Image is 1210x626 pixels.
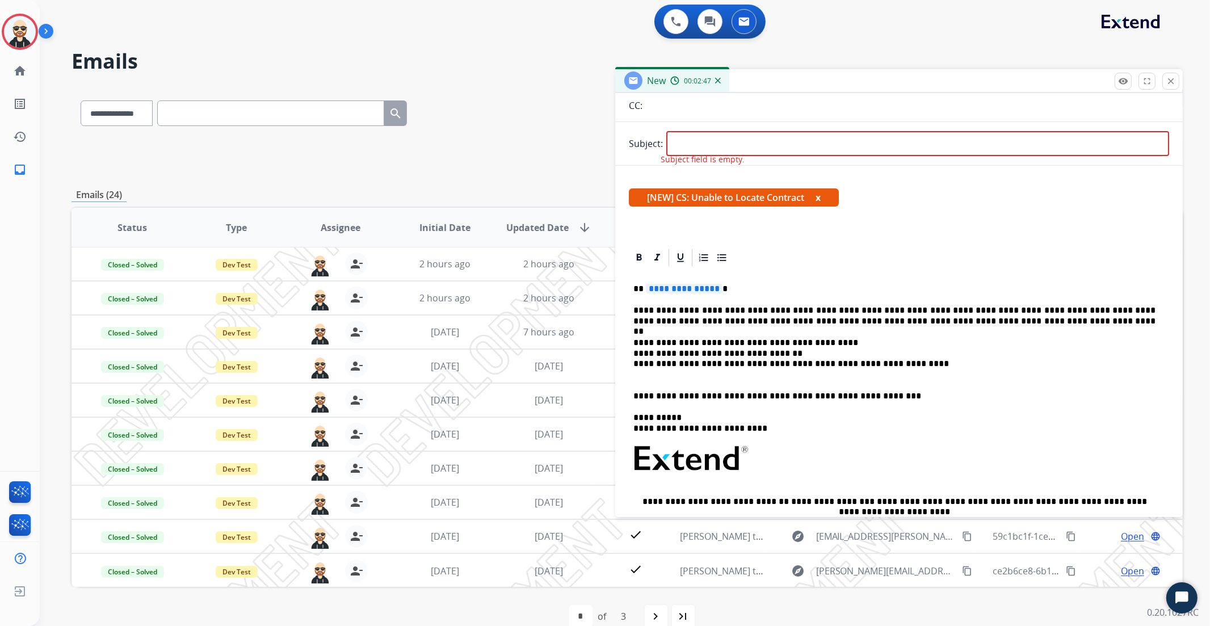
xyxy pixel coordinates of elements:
[535,530,563,543] span: [DATE]
[649,249,666,266] div: Italic
[350,359,363,373] mat-icon: person_remove
[216,429,258,441] span: Dev Test
[684,77,711,86] span: 00:02:47
[431,360,459,372] span: [DATE]
[598,610,607,623] div: of
[101,293,164,305] span: Closed – Solved
[419,221,470,234] span: Initial Date
[13,163,27,177] mat-icon: inbox
[350,461,363,475] mat-icon: person_remove
[431,428,459,440] span: [DATE]
[535,496,563,509] span: [DATE]
[993,530,1162,543] span: 59c1bc1f-1ce3-41aa-9075-7e1df861a406
[101,395,164,407] span: Closed – Solved
[350,530,363,543] mat-icon: person_remove
[216,327,258,339] span: Dev Test
[216,566,258,578] span: Dev Test
[389,107,402,120] mat-icon: search
[677,610,690,623] mat-icon: last_page
[309,321,331,344] img: agent-avatar
[101,259,164,271] span: Closed – Solved
[649,610,663,623] mat-icon: navigate_next
[226,221,247,234] span: Type
[309,560,331,583] img: agent-avatar
[13,130,27,144] mat-icon: history
[629,188,839,207] span: [NEW] CS: Unable to Locate Contract
[419,292,470,304] span: 2 hours ago
[431,394,459,406] span: [DATE]
[309,287,331,310] img: agent-avatar
[535,462,563,474] span: [DATE]
[216,531,258,543] span: Dev Test
[350,257,363,271] mat-icon: person_remove
[816,530,956,543] span: [EMAIL_ADDRESS][PERSON_NAME][DOMAIN_NAME]
[216,395,258,407] span: Dev Test
[309,389,331,413] img: agent-avatar
[680,530,776,543] span: [PERSON_NAME] test 3
[629,528,642,541] mat-icon: check
[101,531,164,543] span: Closed – Solved
[1150,566,1161,576] mat-icon: language
[101,566,164,578] span: Closed – Solved
[1174,590,1190,606] svg: Open Chat
[101,361,164,373] span: Closed – Solved
[791,530,805,543] mat-icon: explore
[101,463,164,475] span: Closed – Solved
[1142,76,1152,86] mat-icon: fullscreen
[1166,582,1198,614] button: Start Chat
[523,258,574,270] span: 2 hours ago
[309,355,331,379] img: agent-avatar
[647,74,666,87] span: New
[431,326,459,338] span: [DATE]
[216,293,258,305] span: Dev Test
[629,137,663,150] p: Subject:
[535,428,563,440] span: [DATE]
[535,394,563,406] span: [DATE]
[431,462,459,474] span: [DATE]
[350,291,363,305] mat-icon: person_remove
[13,97,27,111] mat-icon: list_alt
[350,325,363,339] mat-icon: person_remove
[1118,76,1128,86] mat-icon: remove_red_eye
[309,491,331,515] img: agent-avatar
[216,497,258,509] span: Dev Test
[1066,566,1076,576] mat-icon: content_copy
[350,427,363,441] mat-icon: person_remove
[350,564,363,578] mat-icon: person_remove
[535,565,563,577] span: [DATE]
[117,221,147,234] span: Status
[309,457,331,481] img: agent-avatar
[962,531,972,541] mat-icon: content_copy
[1066,531,1076,541] mat-icon: content_copy
[1121,564,1144,578] span: Open
[309,423,331,447] img: agent-avatar
[816,191,821,204] button: x
[631,249,648,266] div: Bold
[993,565,1167,577] span: ce2b6ce8-6b15-48c0-b76e-1bd737b08fa5
[4,16,36,48] img: avatar
[962,566,972,576] mat-icon: content_copy
[101,327,164,339] span: Closed – Solved
[13,64,27,78] mat-icon: home
[431,496,459,509] span: [DATE]
[713,249,730,266] div: Bullet List
[216,361,258,373] span: Dev Test
[309,525,331,549] img: agent-avatar
[578,221,591,234] mat-icon: arrow_downward
[816,564,956,578] span: [PERSON_NAME][EMAIL_ADDRESS][PERSON_NAME][DOMAIN_NAME]
[629,99,642,112] p: CC:
[72,50,1183,73] h2: Emails
[321,221,360,234] span: Assignee
[695,249,712,266] div: Ordered List
[680,565,776,577] span: [PERSON_NAME] test 2
[1147,606,1199,619] p: 0.20.1027RC
[506,221,569,234] span: Updated Date
[216,463,258,475] span: Dev Test
[1150,531,1161,541] mat-icon: language
[216,259,258,271] span: Dev Test
[101,429,164,441] span: Closed – Solved
[791,564,805,578] mat-icon: explore
[419,258,470,270] span: 2 hours ago
[1166,76,1176,86] mat-icon: close
[72,188,127,202] p: Emails (24)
